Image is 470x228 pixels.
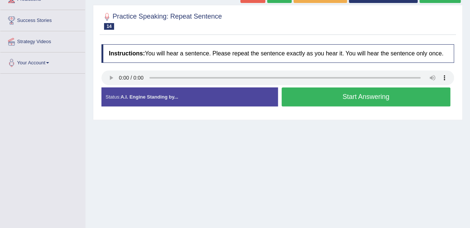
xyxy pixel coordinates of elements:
[120,94,178,100] strong: A.I. Engine Standing by...
[104,23,114,30] span: 14
[109,50,145,57] b: Instructions:
[101,44,454,63] h4: You will hear a sentence. Please repeat the sentence exactly as you hear it. You will hear the se...
[101,11,222,30] h2: Practice Speaking: Repeat Sentence
[0,31,85,50] a: Strategy Videos
[0,52,85,71] a: Your Account
[0,10,85,29] a: Success Stories
[282,87,451,106] button: Start Answering
[101,87,278,106] div: Status:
